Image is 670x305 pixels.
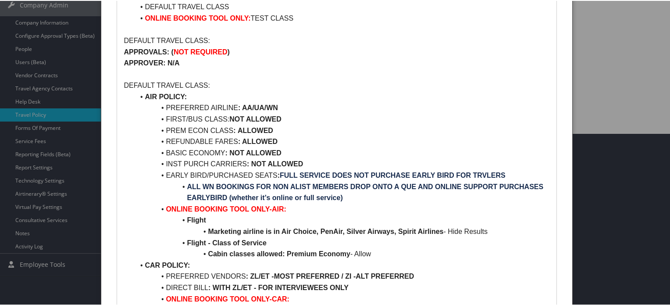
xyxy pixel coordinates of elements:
[134,281,549,293] li: DIRECT BILL
[134,248,549,259] li: - Allow
[229,115,282,122] strong: NOT ALLOWED
[174,47,228,55] strong: NOT REQUIRED
[280,171,506,178] strong: FULL SERVICE DOES NOT PURCHASE EARLY BIRD FOR TRVLERS
[238,103,278,111] strong: : AA/UA/WN
[134,147,549,158] li: BASIC ECONOMY
[134,225,549,237] li: - Hide Results
[233,126,235,133] strong: :
[187,215,206,223] strong: Flight
[250,272,414,279] strong: ZL/ET -MOST PREFERRED / ZI -ALT PREFERRED
[134,124,549,136] li: PREM ECON CLASS
[228,47,230,55] strong: )
[134,135,549,147] li: REFUNDABLE FARES
[166,205,286,212] strong: ONLINE BOOKING TOOL ONLY-AIR:
[134,169,549,180] li: EARLY BIRD/PURCHASED SEATS
[134,270,549,281] li: PREFERRED VENDORS
[208,227,443,234] strong: Marketing airline is in Air Choice, PenAir, Silver Airways, Spirit Airlines
[208,249,350,257] strong: Cabin classes allowed: Premium Economy
[246,272,248,279] strong: :
[171,47,174,55] strong: (
[238,137,278,144] strong: : ALLOWED
[134,158,549,169] li: INST PURCH CARRIERS
[145,261,190,268] strong: CAR POLICY:
[238,126,273,133] strong: ALLOWED
[278,171,280,178] strong: :
[134,101,549,113] li: PREFERRED AIRLINE
[124,58,179,66] strong: APPROVER: N/A
[247,159,303,167] strong: : NOT ALLOWED
[134,113,549,124] li: FIRST/BUS CLASS:
[134,0,549,12] li: DEFAULT TRAVEL CLASS
[187,182,545,201] strong: ALL WN BOOKINGS FOR NON ALIST MEMBERS DROP ONTO A QUE AND ONLINE SUPPORT PURCHASES EARLYBIRD (whe...
[145,14,250,21] strong: ONLINE BOOKING TOOL ONLY:
[145,92,187,100] strong: AIR POLICY:
[166,294,289,302] strong: ONLINE BOOKING TOOL ONLY-CAR:
[187,238,266,246] strong: Flight - Class of Service
[124,47,169,55] strong: APPROVALS:
[124,34,549,46] p: DEFAULT TRAVEL CLASS:
[134,12,549,23] li: TEST CLASS
[124,79,549,90] p: DEFAULT TRAVEL CLASS:
[208,283,349,291] strong: : WITH ZL/ET - FOR INTERVIEWEES ONLY
[225,148,282,156] strong: : NOT ALLOWED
